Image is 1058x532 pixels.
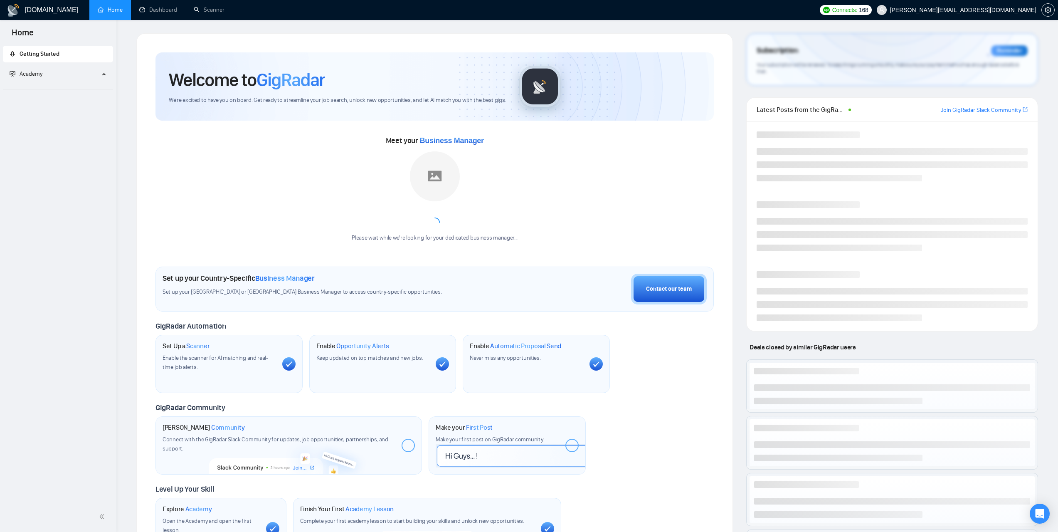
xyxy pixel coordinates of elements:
[163,423,245,432] h1: [PERSON_NAME]
[490,342,561,350] span: Automatic Proposal Send
[470,342,561,350] h1: Enable
[155,485,214,494] span: Level Up Your Skill
[316,354,423,361] span: Keep updated on top matches and new jobs.
[436,423,493,432] h1: Make your
[3,46,113,62] li: Getting Started
[3,86,113,91] li: Academy Homepage
[316,342,390,350] h1: Enable
[757,44,798,58] span: Subscription
[186,342,210,350] span: Scanner
[169,69,325,91] h1: Welcome to
[10,70,42,77] span: Academy
[7,4,20,17] img: logo
[20,70,42,77] span: Academy
[991,45,1028,56] div: Reminder
[185,505,212,513] span: Academy
[345,505,394,513] span: Academy Lesson
[941,106,1021,115] a: Join GigRadar Slack Community
[163,354,268,371] span: Enable the scanner for AI matching and real-time job alerts.
[169,97,506,104] span: We're excited to have you on board. Get ready to streamline your job search, unlock new opportuni...
[1023,106,1028,114] a: export
[5,27,40,44] span: Home
[832,5,857,15] span: Connects:
[430,218,440,228] span: loading
[98,6,123,13] a: homeHome
[436,436,544,443] span: Make your first post on GigRadar community.
[1041,3,1055,17] button: setting
[211,423,245,432] span: Community
[519,66,561,107] img: gigradar-logo.png
[631,274,707,304] button: Contact our team
[163,288,489,296] span: Set up your [GEOGRAPHIC_DATA] or [GEOGRAPHIC_DATA] Business Manager to access country-specific op...
[10,71,15,77] span: fund-projection-screen
[746,340,859,354] span: Deals closed by similar GigRadar users
[470,354,540,361] span: Never miss any opportunities.
[256,69,325,91] span: GigRadar
[10,51,15,57] span: rocket
[99,512,107,521] span: double-left
[466,423,493,432] span: First Post
[879,7,885,13] span: user
[163,342,210,350] h1: Set Up a
[420,136,484,145] span: Business Manager
[139,6,177,13] a: dashboardDashboard
[194,6,224,13] a: searchScanner
[300,505,394,513] h1: Finish Your First
[1042,7,1054,13] span: setting
[859,5,868,15] span: 168
[209,436,368,475] img: slackcommunity-bg.png
[163,505,212,513] h1: Explore
[347,234,523,242] div: Please wait while we're looking for your dedicated business manager...
[336,342,389,350] span: Opportunity Alerts
[1041,7,1055,13] a: setting
[163,436,388,452] span: Connect with the GigRadar Slack Community for updates, job opportunities, partnerships, and support.
[163,274,315,283] h1: Set up your Country-Specific
[757,62,1019,75] span: Your subscription will be renewed. To keep things running smoothly, make sure your payment method...
[20,50,59,57] span: Getting Started
[1030,504,1050,524] div: Open Intercom Messenger
[823,7,830,13] img: upwork-logo.png
[155,322,226,331] span: GigRadar Automation
[757,104,846,115] span: Latest Posts from the GigRadar Community
[646,285,692,294] div: Contact our team
[255,274,315,283] span: Business Manager
[155,403,225,412] span: GigRadar Community
[300,517,524,525] span: Complete your first academy lesson to start building your skills and unlock new opportunities.
[386,136,484,145] span: Meet your
[410,151,460,201] img: placeholder.png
